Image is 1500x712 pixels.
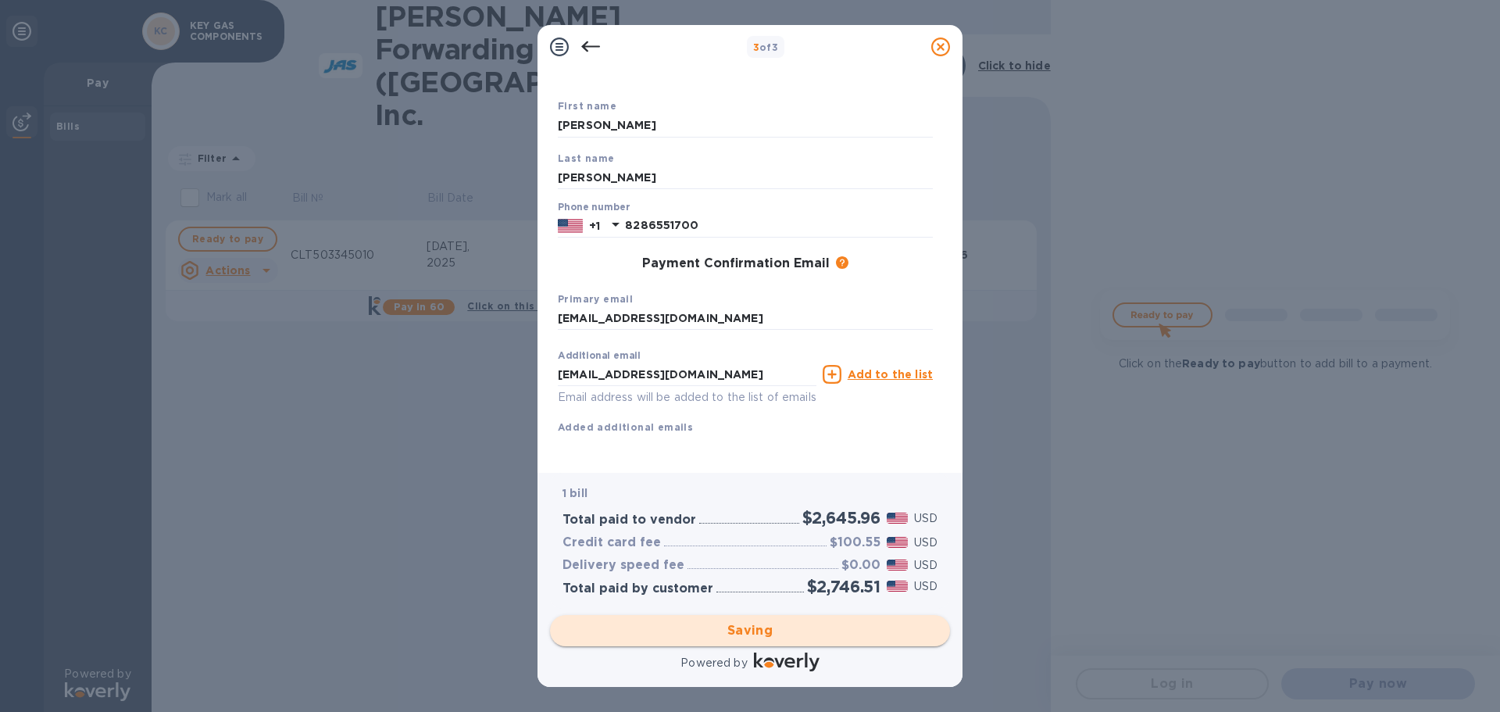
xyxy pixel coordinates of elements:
p: USD [914,535,937,551]
img: USD [887,560,908,571]
p: Powered by [680,655,747,671]
input: Enter your phone number [625,214,933,238]
p: +1 [589,218,600,234]
b: Last name [558,152,615,164]
span: 3 [753,41,759,53]
h3: $100.55 [830,535,880,550]
p: USD [914,510,937,527]
b: Primary email [558,293,633,305]
p: USD [914,578,937,595]
h3: $0.00 [841,558,880,573]
h2: $2,645.96 [802,508,880,528]
h3: Total paid by customer [562,581,713,596]
img: Logo [754,653,820,671]
p: USD [914,557,937,574]
h3: Payment Confirmation Email [642,256,830,271]
b: First name [558,100,616,112]
h3: Delivery speed fee [562,558,684,573]
label: Additional email [558,352,641,361]
input: Enter your primary name [558,307,933,331]
img: USD [887,581,908,592]
u: Add to the list [848,368,933,381]
b: 1 bill [562,487,587,499]
b: Added additional emails [558,421,693,433]
p: Email address will be added to the list of emails [558,388,816,406]
img: USD [887,513,908,524]
b: of 3 [753,41,779,53]
h2: $2,746.51 [807,577,880,596]
input: Enter additional email [558,363,816,386]
img: US [558,217,583,234]
input: Enter your first name [558,114,933,138]
input: Enter your last name [558,166,933,189]
img: USD [887,537,908,548]
h3: Total paid to vendor [562,513,696,528]
label: Phone number [558,203,630,213]
h3: Credit card fee [562,535,661,550]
